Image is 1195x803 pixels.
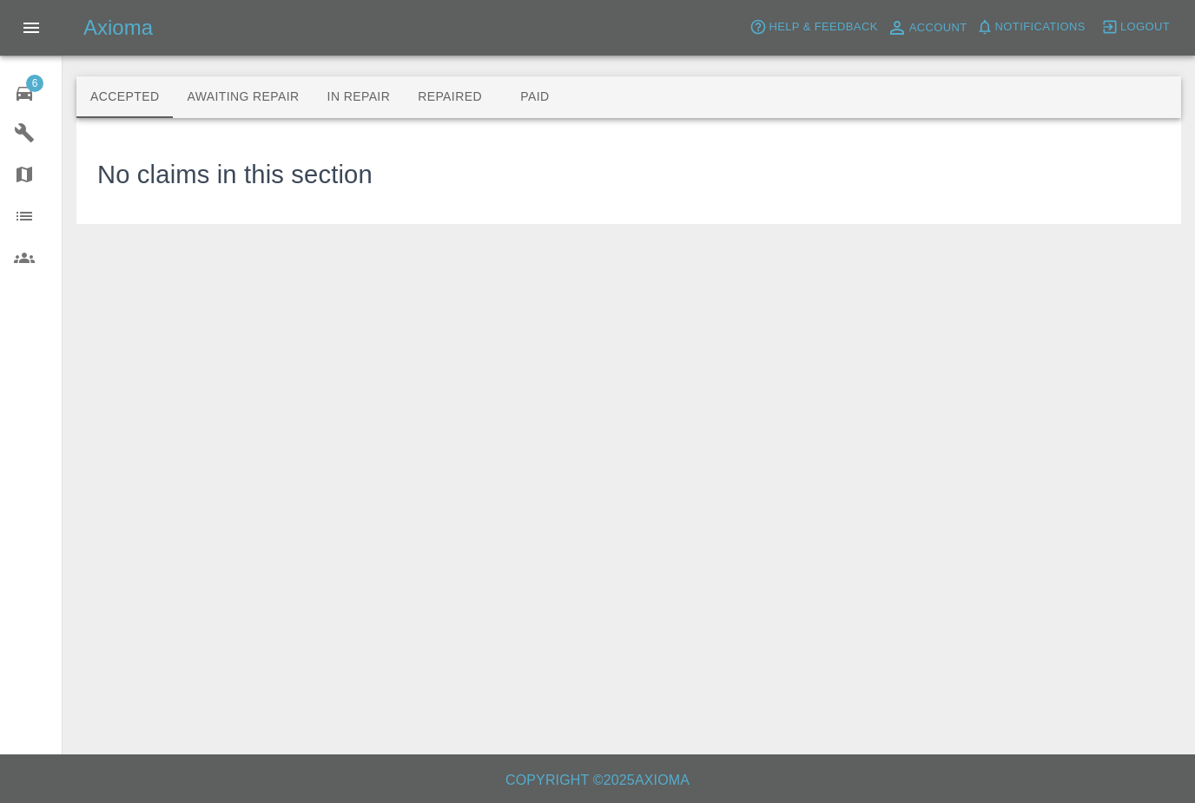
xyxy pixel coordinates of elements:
span: 6 [26,75,43,92]
button: Paid [496,76,574,118]
span: Notifications [995,17,1086,37]
button: Awaiting Repair [173,76,313,118]
span: Account [909,18,967,38]
h5: Axioma [83,14,153,42]
button: Repaired [404,76,496,118]
button: Open drawer [10,7,52,49]
button: Help & Feedback [745,14,881,41]
button: Accepted [76,76,173,118]
span: Help & Feedback [769,17,877,37]
button: Notifications [972,14,1090,41]
button: Logout [1097,14,1174,41]
h3: No claims in this section [97,156,373,194]
button: In Repair [314,76,405,118]
span: Logout [1120,17,1170,37]
h6: Copyright © 2025 Axioma [14,768,1181,793]
a: Account [882,14,972,42]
